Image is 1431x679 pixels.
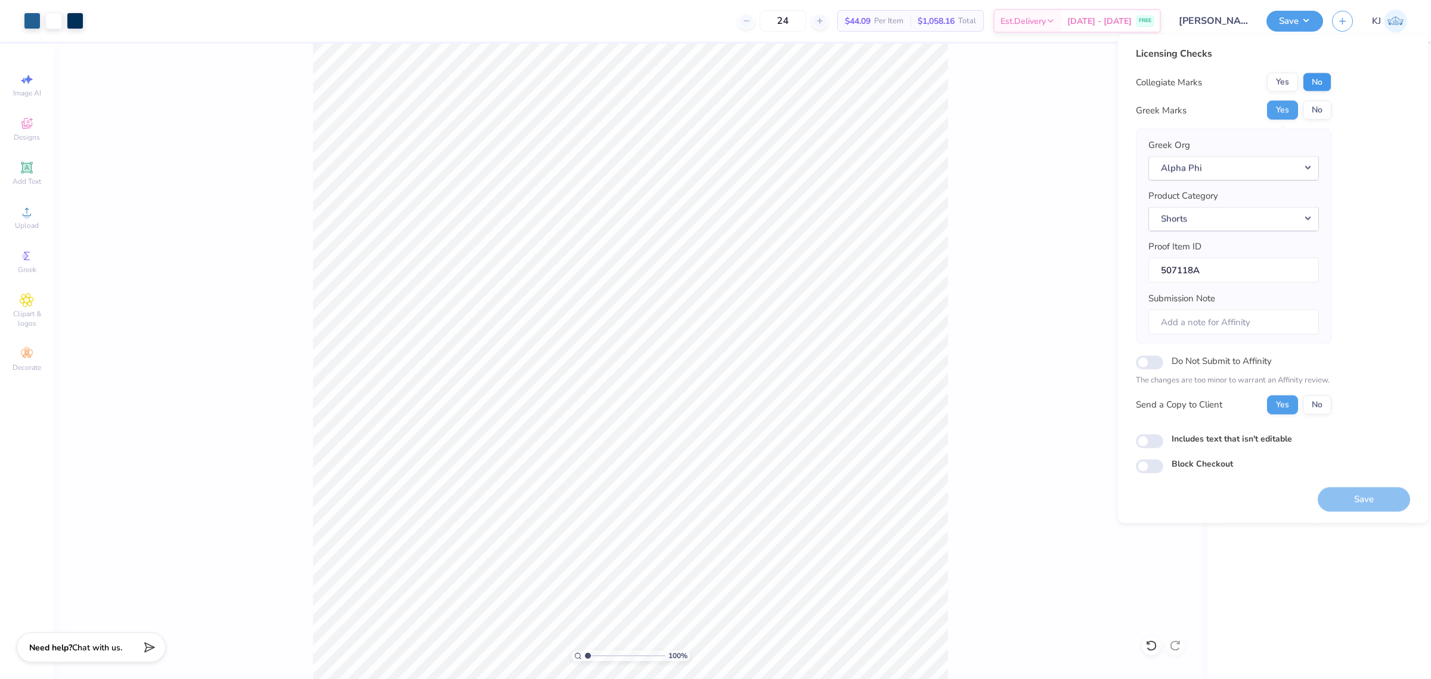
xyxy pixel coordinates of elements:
span: Per Item [874,15,903,27]
span: [DATE] - [DATE] [1067,15,1132,27]
label: Block Checkout [1172,457,1233,470]
button: Yes [1267,101,1298,120]
label: Product Category [1148,189,1218,203]
span: $44.09 [845,15,871,27]
button: Shorts [1148,206,1319,231]
div: Greek Marks [1136,103,1187,117]
button: No [1303,395,1331,414]
span: 100 % [668,650,687,661]
button: No [1303,73,1331,92]
label: Proof Item ID [1148,240,1201,254]
span: Clipart & logos [6,309,48,328]
span: Greek [18,265,36,274]
span: Add Text [13,177,41,186]
button: No [1303,101,1331,120]
div: Collegiate Marks [1136,75,1202,89]
strong: Need help? [29,642,72,653]
img: Kendra Jingco [1384,10,1407,33]
label: Do Not Submit to Affinity [1172,353,1272,369]
span: Image AI [13,88,41,98]
span: Chat with us. [72,642,122,653]
span: Total [958,15,976,27]
p: The changes are too minor to warrant an Affinity review. [1136,375,1331,387]
a: KJ [1372,10,1407,33]
span: $1,058.16 [918,15,955,27]
label: Greek Org [1148,138,1190,152]
button: Yes [1267,395,1298,414]
label: Submission Note [1148,292,1215,305]
button: Save [1266,11,1323,32]
div: Licensing Checks [1136,47,1331,61]
button: Yes [1267,73,1298,92]
label: Includes text that isn't editable [1172,432,1292,445]
span: KJ [1372,14,1381,28]
input: – – [760,10,806,32]
span: Decorate [13,363,41,372]
input: Untitled Design [1170,9,1257,33]
span: Designs [14,132,40,142]
span: FREE [1139,17,1151,25]
span: Upload [15,221,39,230]
input: Add a note for Affinity [1148,309,1319,335]
span: Est. Delivery [1001,15,1046,27]
div: Send a Copy to Client [1136,398,1222,412]
button: Alpha Phi [1148,156,1319,180]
